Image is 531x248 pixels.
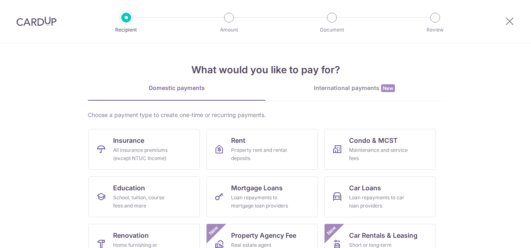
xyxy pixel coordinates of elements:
[265,84,443,92] div: International payments
[349,230,418,240] span: Car Rentals & Leasing
[88,176,200,217] a: EducationSchool, tuition, course fees and more
[381,84,395,92] span: New
[88,84,265,92] div: Domestic payments
[113,146,172,162] div: All insurance premiums (except NTUC Income)
[16,16,57,26] img: CardUp
[405,26,465,34] p: Review
[231,183,283,193] span: Mortgage Loans
[88,111,443,119] div: Choose a payment type to create one-time or recurring payments.
[324,129,436,170] a: Condo & MCSTMaintenance and service fees
[113,194,172,210] div: School, tuition, course fees and more
[88,129,200,170] a: InsuranceAll insurance premiums (except NTUC Income)
[231,135,245,145] span: Rent
[349,135,398,145] span: Condo & MCST
[325,224,338,237] span: New
[231,146,290,162] div: Property rent and rental deposits
[113,135,144,145] span: Insurance
[231,194,290,210] div: Loan repayments to mortgage loan providers
[206,129,318,170] a: RentProperty rent and rental deposits
[231,230,296,240] span: Property Agency Fee
[349,146,408,162] div: Maintenance and service fees
[324,176,436,217] a: Car LoansLoan repayments to car loan providers
[113,230,149,240] span: Renovation
[207,224,220,237] span: New
[199,26,259,34] p: Amount
[88,63,443,77] h4: What would you like to pay for?
[479,223,523,244] iframe: Opens a widget where you can find more information
[96,26,157,34] p: Recipient
[349,194,408,210] div: Loan repayments to car loan providers
[349,183,381,193] span: Car Loans
[302,26,362,34] p: Document
[206,176,318,217] a: Mortgage LoansLoan repayments to mortgage loan providers
[113,183,145,193] span: Education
